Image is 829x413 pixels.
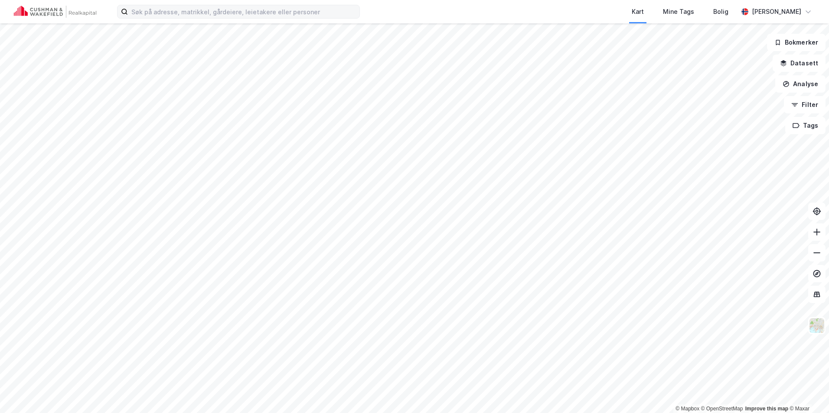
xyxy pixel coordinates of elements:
button: Analyse [775,75,826,93]
div: [PERSON_NAME] [752,6,801,17]
button: Tags [785,117,826,134]
a: Mapbox [676,406,699,412]
img: cushman-wakefield-realkapital-logo.202ea83816669bd177139c58696a8fa1.svg [14,6,96,18]
button: Bokmerker [767,34,826,51]
button: Filter [784,96,826,113]
iframe: Chat Widget [786,371,829,413]
div: Bolig [713,6,728,17]
input: Søk på adresse, matrikkel, gårdeiere, leietakere eller personer [128,5,359,18]
img: Z [809,317,825,334]
button: Datasett [773,55,826,72]
a: Improve this map [745,406,788,412]
div: Kontrollprogram for chat [786,371,829,413]
div: Kart [632,6,644,17]
a: OpenStreetMap [701,406,743,412]
div: Mine Tags [663,6,694,17]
